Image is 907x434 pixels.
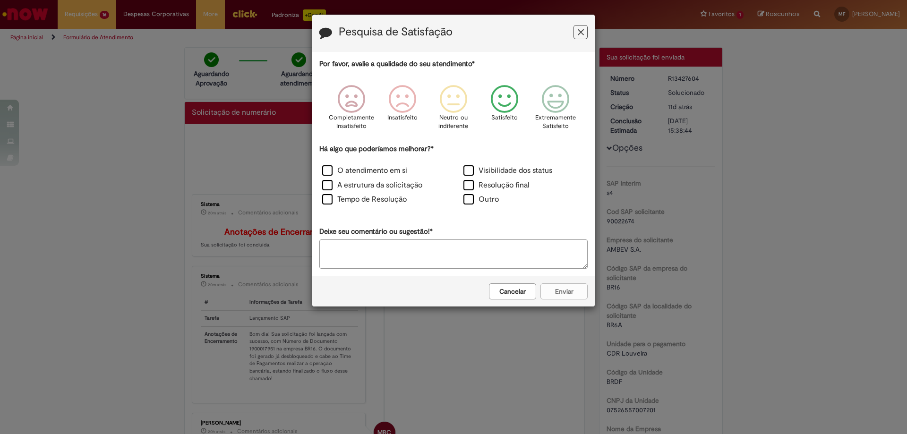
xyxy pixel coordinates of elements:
[387,113,418,122] p: Insatisfeito
[436,113,471,131] p: Neutro ou indiferente
[319,227,433,237] label: Deixe seu comentário ou sugestão!*
[329,113,374,131] p: Completamente Insatisfeito
[322,180,422,191] label: A estrutura da solicitação
[489,283,536,299] button: Cancelar
[480,78,529,143] div: Satisfeito
[327,78,375,143] div: Completamente Insatisfeito
[429,78,478,143] div: Neutro ou indiferente
[463,180,530,191] label: Resolução final
[378,78,427,143] div: Insatisfeito
[535,113,576,131] p: Extremamente Satisfeito
[491,113,518,122] p: Satisfeito
[322,194,407,205] label: Tempo de Resolução
[463,194,499,205] label: Outro
[531,78,580,143] div: Extremamente Satisfeito
[319,59,475,69] label: Por favor, avalie a qualidade do seu atendimento*
[463,165,552,176] label: Visibilidade dos status
[319,144,588,208] div: Há algo que poderíamos melhorar?*
[322,165,407,176] label: O atendimento em si
[339,26,453,38] label: Pesquisa de Satisfação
